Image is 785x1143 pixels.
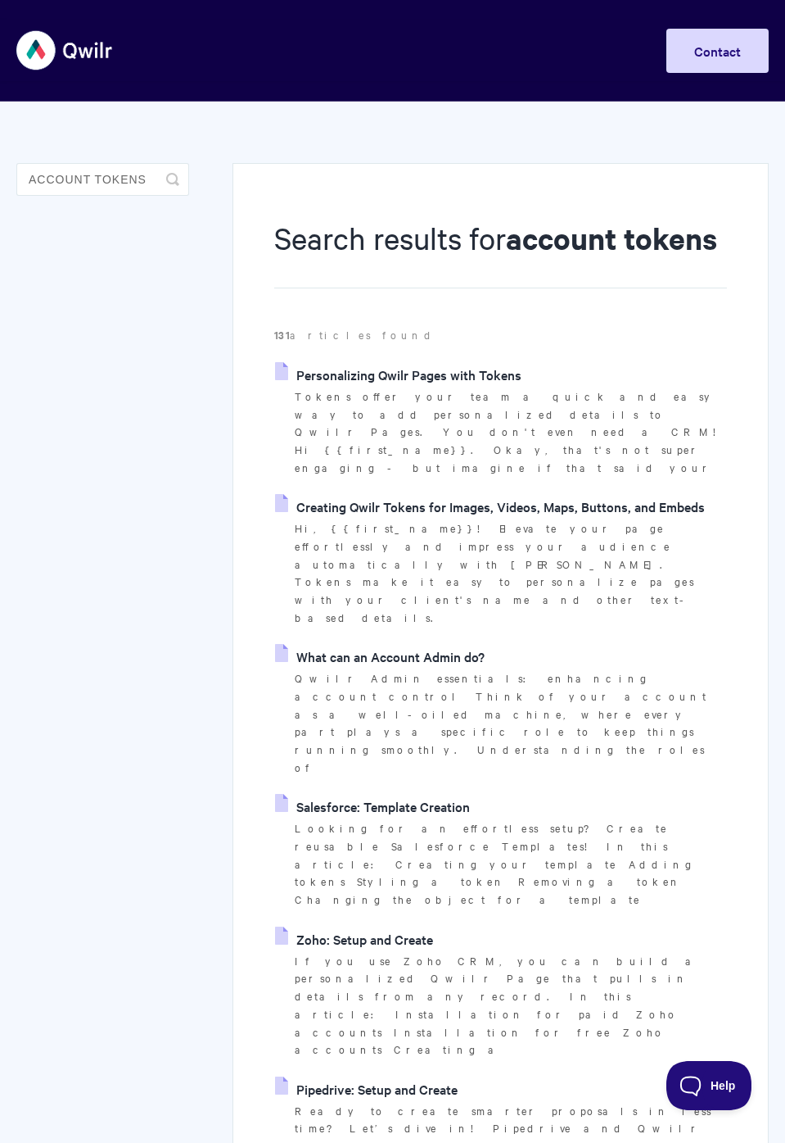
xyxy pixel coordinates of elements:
p: Qwilr Admin essentials: enhancing account control Think of your account as a well-oiled machine, ... [295,669,727,776]
p: articles found [274,326,727,344]
p: Looking for an effortless setup? Create reusable Salesforce Templates! In this article: Creating ... [295,819,727,909]
p: If you use Zoho CRM, you can build a personalized Qwilr Page that pulls in details from any recor... [295,952,727,1059]
strong: account tokens [506,218,717,258]
iframe: Toggle Customer Support [666,1061,752,1110]
a: Zoho: Setup and Create [275,927,433,951]
input: Search [16,163,189,196]
a: What can an Account Admin do? [275,644,485,669]
p: Tokens offer your team a quick and easy way to add personalized details to Qwilr Pages. You don't... [295,388,727,477]
img: Qwilr Help Center [16,20,114,81]
a: Creating Qwilr Tokens for Images, Videos, Maps, Buttons, and Embeds [275,494,705,519]
a: Pipedrive: Setup and Create [275,1077,458,1101]
a: Contact [666,29,769,73]
a: Salesforce: Template Creation [275,794,470,819]
h1: Search results for [274,217,727,288]
strong: 131 [274,327,290,342]
a: Personalizing Qwilr Pages with Tokens [275,362,521,387]
p: Hi, {{first_name}}! Elevate your page effortlessly and impress your audience automatically with [... [295,519,727,626]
